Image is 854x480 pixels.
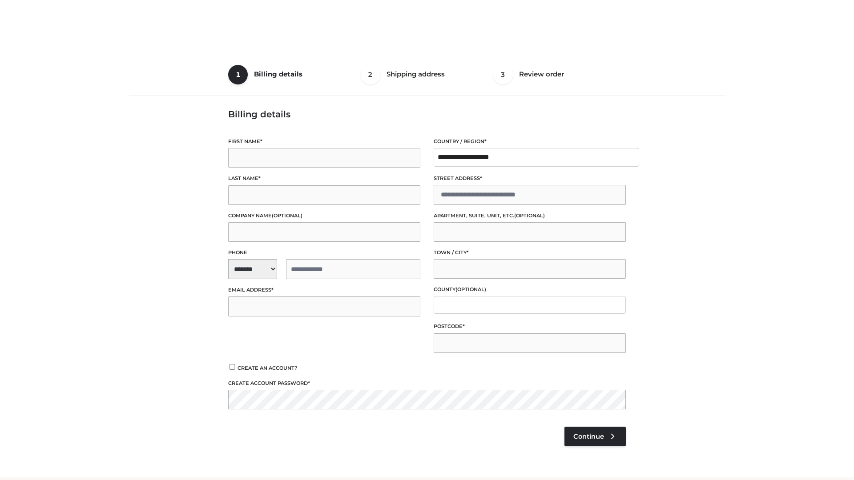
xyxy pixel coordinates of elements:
label: Street address [434,174,626,183]
label: County [434,285,626,294]
label: Email address [228,286,420,294]
span: Continue [573,432,604,440]
span: 3 [493,65,513,84]
label: Town / City [434,248,626,257]
label: Postcode [434,322,626,331]
label: Last name [228,174,420,183]
span: 2 [361,65,380,84]
span: Billing details [254,70,302,78]
label: Create account password [228,379,626,388]
a: Continue [564,427,626,446]
span: (optional) [272,212,302,219]
input: Create an account? [228,364,236,370]
span: (optional) [455,286,486,292]
span: Review order [519,70,564,78]
span: Shipping address [387,70,445,78]
label: Company name [228,212,420,220]
span: (optional) [514,212,545,219]
label: First name [228,137,420,146]
span: Create an account? [238,365,298,371]
label: Country / Region [434,137,626,146]
span: 1 [228,65,248,84]
label: Phone [228,248,420,257]
h3: Billing details [228,109,626,120]
label: Apartment, suite, unit, etc. [434,212,626,220]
